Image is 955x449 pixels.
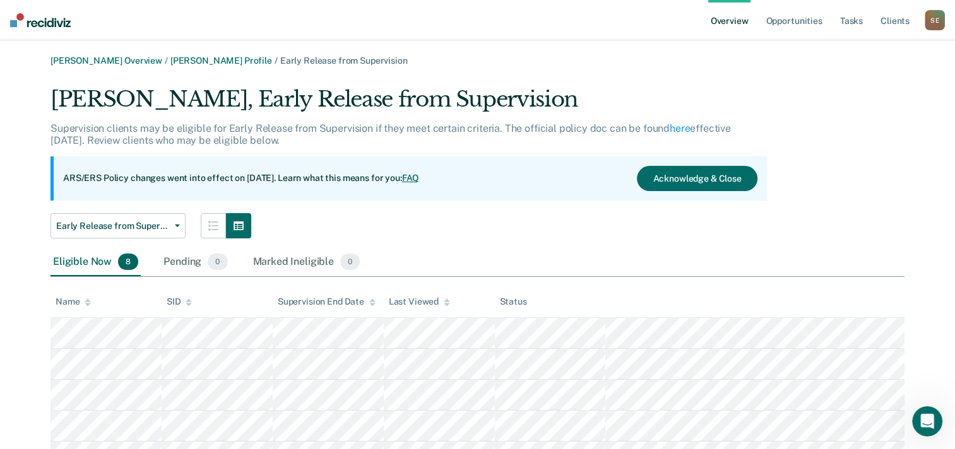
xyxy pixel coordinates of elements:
a: [PERSON_NAME] Overview [50,55,162,66]
div: Marked Ineligible0 [251,248,363,276]
div: Supervision End Date [278,296,376,307]
p: Supervision clients may be eligible for Early Release from Supervision if they meet certain crite... [50,122,731,146]
div: Eligible Now8 [50,248,141,276]
div: Name [56,296,91,307]
a: [PERSON_NAME] Profile [170,55,272,66]
div: [PERSON_NAME], Early Release from Supervision [50,86,767,122]
div: Last Viewed [389,296,450,307]
p: ARS/ERS Policy changes went into effect on [DATE]. Learn what this means for you: [63,172,419,185]
span: Early Release from Supervision [56,221,170,231]
div: S E [925,10,945,30]
a: here [670,122,690,134]
button: SE [925,10,945,30]
span: 0 [340,254,360,270]
span: / [162,55,170,66]
div: Pending0 [161,248,230,276]
span: 8 [118,254,138,270]
iframe: Intercom live chat [912,406,942,436]
button: Acknowledge & Close [637,166,757,191]
a: FAQ [402,173,420,183]
img: Recidiviz [10,13,71,27]
span: / [272,55,280,66]
button: Early Release from Supervision [50,213,186,238]
div: Status [500,296,527,307]
span: 0 [208,254,227,270]
span: Early Release from Supervision [280,55,408,66]
div: SID [167,296,193,307]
